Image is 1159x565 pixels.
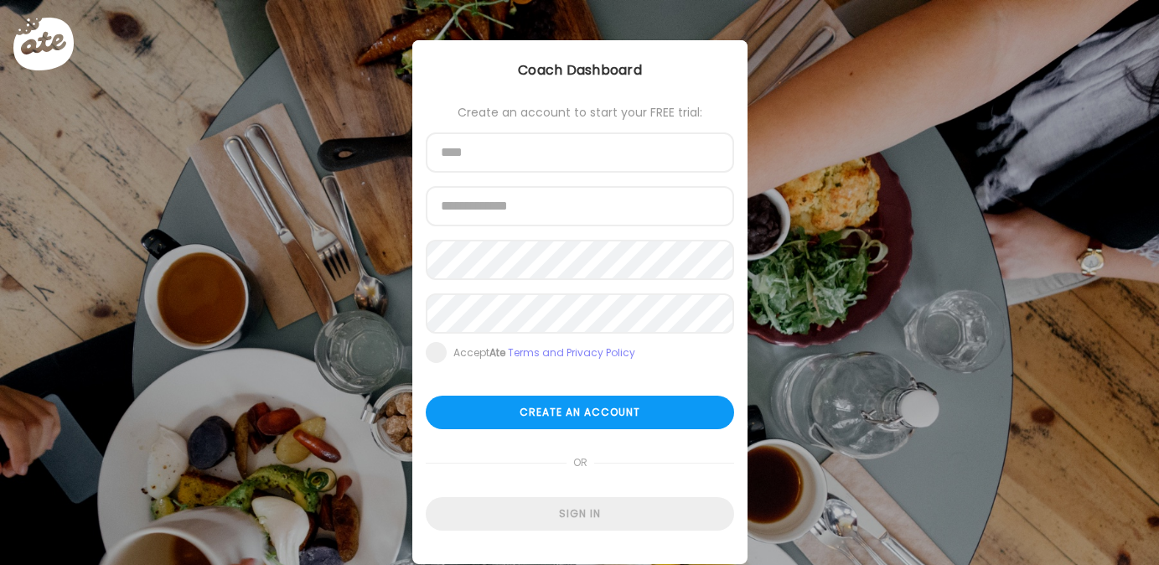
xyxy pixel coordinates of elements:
[426,396,734,429] div: Create an account
[426,497,734,531] div: Sign in
[412,60,748,80] div: Coach Dashboard
[566,446,593,479] span: or
[489,345,505,360] b: Ate
[453,346,635,360] div: Accept
[426,106,734,119] div: Create an account to start your FREE trial:
[508,345,635,360] a: Terms and Privacy Policy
